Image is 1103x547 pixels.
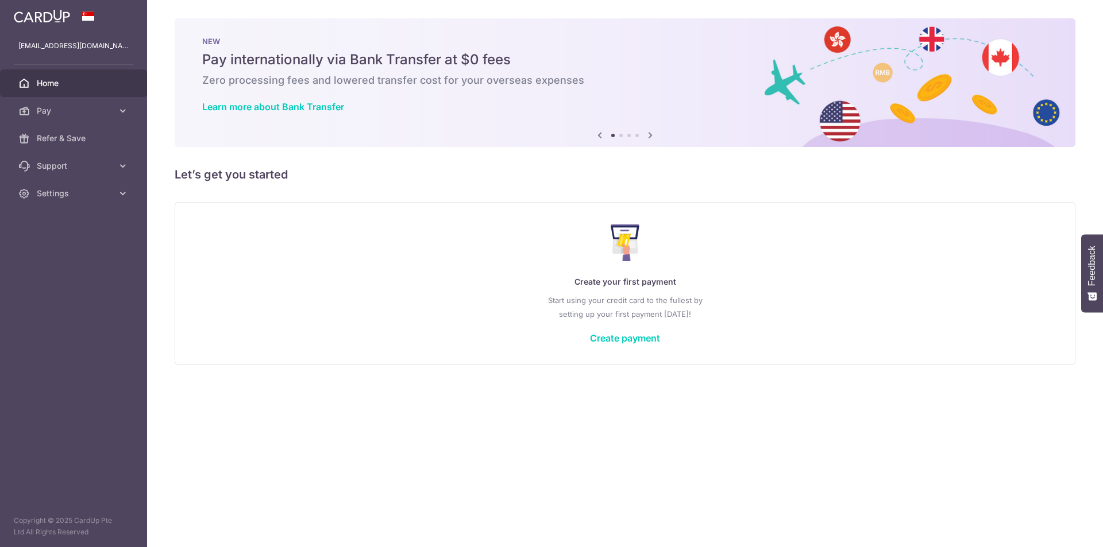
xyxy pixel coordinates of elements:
[198,293,1052,321] p: Start using your credit card to the fullest by setting up your first payment [DATE]!
[37,77,113,89] span: Home
[202,51,1048,69] h5: Pay internationally via Bank Transfer at $0 fees
[18,40,129,52] p: [EMAIL_ADDRESS][DOMAIN_NAME]
[14,9,70,23] img: CardUp
[175,165,1075,184] h5: Let’s get you started
[1087,246,1097,286] span: Feedback
[37,160,113,172] span: Support
[202,73,1048,87] h6: Zero processing fees and lowered transfer cost for your overseas expenses
[1029,513,1092,541] iframe: Opens a widget where you can find more information
[37,133,113,144] span: Refer & Save
[611,224,640,261] img: Make Payment
[202,101,344,112] a: Learn more about Bank Transfer
[175,18,1075,147] img: Bank transfer banner
[37,105,113,117] span: Pay
[198,275,1052,289] p: Create your first payment
[1081,234,1103,312] button: Feedback - Show survey
[590,332,660,344] a: Create payment
[37,188,113,199] span: Settings
[202,37,1048,46] p: NEW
